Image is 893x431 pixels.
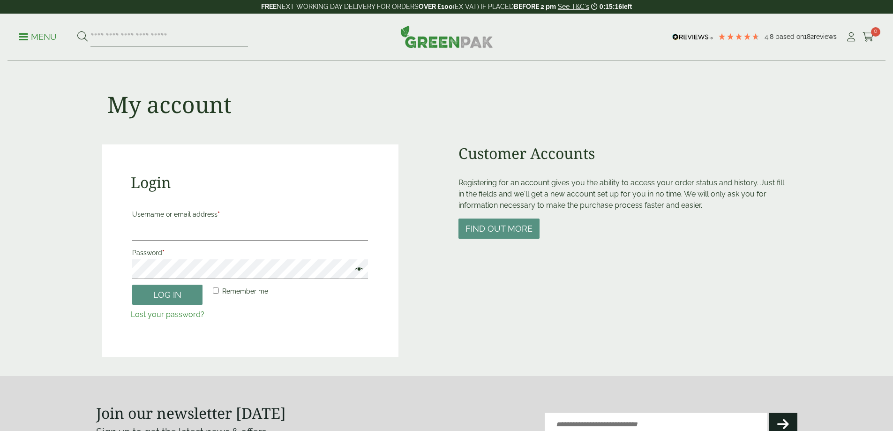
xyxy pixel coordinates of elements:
a: Find out more [458,225,540,234]
span: Remember me [222,287,268,295]
span: left [622,3,632,10]
p: Registering for an account gives you the ability to access your order status and history. Just fi... [458,177,792,211]
label: Username or email address [132,208,368,221]
i: My Account [845,32,857,42]
strong: FREE [261,3,277,10]
strong: BEFORE 2 pm [514,3,556,10]
a: See T&C's [558,3,589,10]
img: GreenPak Supplies [400,25,493,48]
span: Based on [775,33,804,40]
span: 0:15:16 [600,3,622,10]
input: Remember me [213,287,219,294]
label: Password [132,246,368,259]
h1: My account [107,91,232,118]
i: Cart [863,32,874,42]
img: REVIEWS.io [672,34,713,40]
button: Log in [132,285,203,305]
strong: Join our newsletter [DATE] [96,403,286,423]
button: Find out more [458,219,540,239]
a: Menu [19,31,57,41]
span: 4.8 [765,33,775,40]
div: 4.79 Stars [718,32,760,41]
strong: OVER £100 [419,3,453,10]
span: reviews [814,33,837,40]
p: Menu [19,31,57,43]
a: 0 [863,30,874,44]
h2: Login [131,174,369,191]
a: Lost your password? [131,310,204,319]
h2: Customer Accounts [458,144,792,162]
span: 182 [804,33,814,40]
span: 0 [871,27,880,37]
